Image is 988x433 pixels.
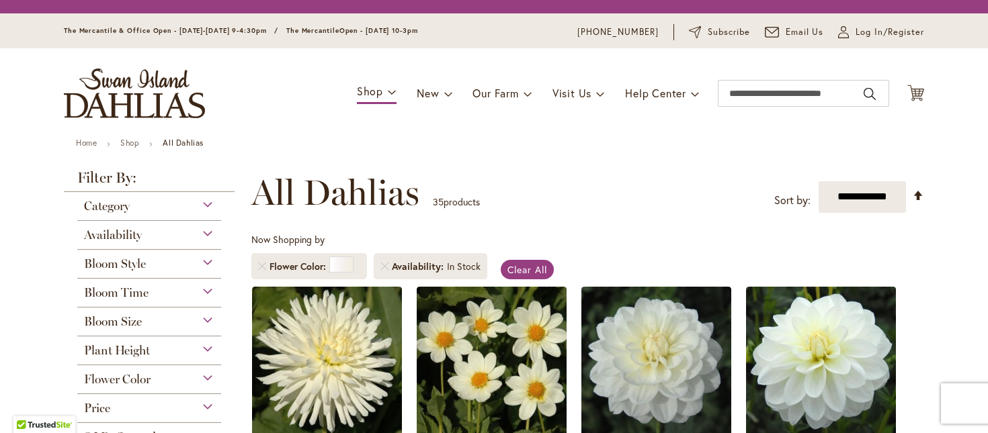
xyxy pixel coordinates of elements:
a: store logo [64,68,205,118]
span: Price [84,401,110,416]
span: Our Farm [472,86,518,100]
iframe: Launch Accessibility Center [10,385,48,423]
span: Availability [392,260,447,273]
a: Email Us [765,26,824,39]
button: Search [864,83,876,105]
strong: Filter By: [64,171,235,192]
span: Availability [84,228,142,242]
span: Flower Color [84,372,151,387]
div: In Stock [447,260,481,273]
a: Shop [120,138,139,148]
a: Remove Availability In Stock [380,262,388,271]
span: Open - [DATE] 10-3pm [339,26,418,35]
strong: All Dahlias [163,138,204,148]
span: Bloom Style [84,256,146,271]
span: Plant Height [84,343,150,358]
span: 35 [433,195,444,208]
span: All Dahlias [251,173,419,213]
span: The Mercantile & Office Open - [DATE]-[DATE] 9-4:30pm / The Mercantile [64,26,339,35]
span: Log In/Register [856,26,924,39]
a: Clear All [501,260,554,279]
label: Sort by: [774,188,811,213]
a: [PHONE_NUMBER] [577,26,659,39]
span: Category [84,199,130,213]
span: Now Shopping by [251,233,325,246]
span: Visit Us [552,86,591,100]
span: Shop [357,84,383,98]
span: Flower Color [270,260,329,273]
a: Log In/Register [838,26,924,39]
span: Email Us [786,26,824,39]
a: Remove Flower Color White/Cream [258,262,266,271]
span: Bloom Time [84,285,149,300]
span: Clear All [507,263,547,276]
a: Home [76,138,97,148]
p: products [433,191,480,213]
span: Help Center [625,86,686,100]
span: Bloom Size [84,314,142,329]
span: New [417,86,439,100]
span: Subscribe [708,26,750,39]
a: Subscribe [689,26,750,39]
